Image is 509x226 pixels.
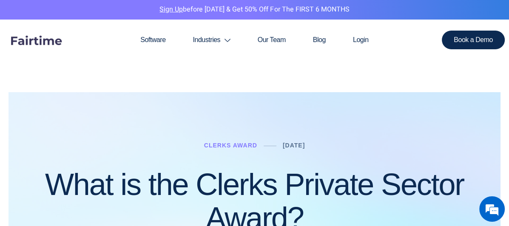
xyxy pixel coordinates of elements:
a: Software [127,20,179,60]
a: Our Team [244,20,299,60]
a: [DATE] [283,142,305,149]
a: Sign Up [159,4,183,14]
a: Login [339,20,382,60]
a: Book a Demo [442,31,505,49]
p: before [DATE] & Get 50% Off for the FIRST 6 MONTHS [6,4,503,15]
div: Conversation(s) [44,48,143,59]
span: Book a Demo [454,37,493,43]
a: Blog [299,20,339,60]
a: Clerks Award [204,142,257,149]
span: No ongoing conversation [46,75,120,161]
a: Industries [179,20,244,60]
div: Chat Now [53,174,114,190]
div: Minimize live chat window [139,4,160,25]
